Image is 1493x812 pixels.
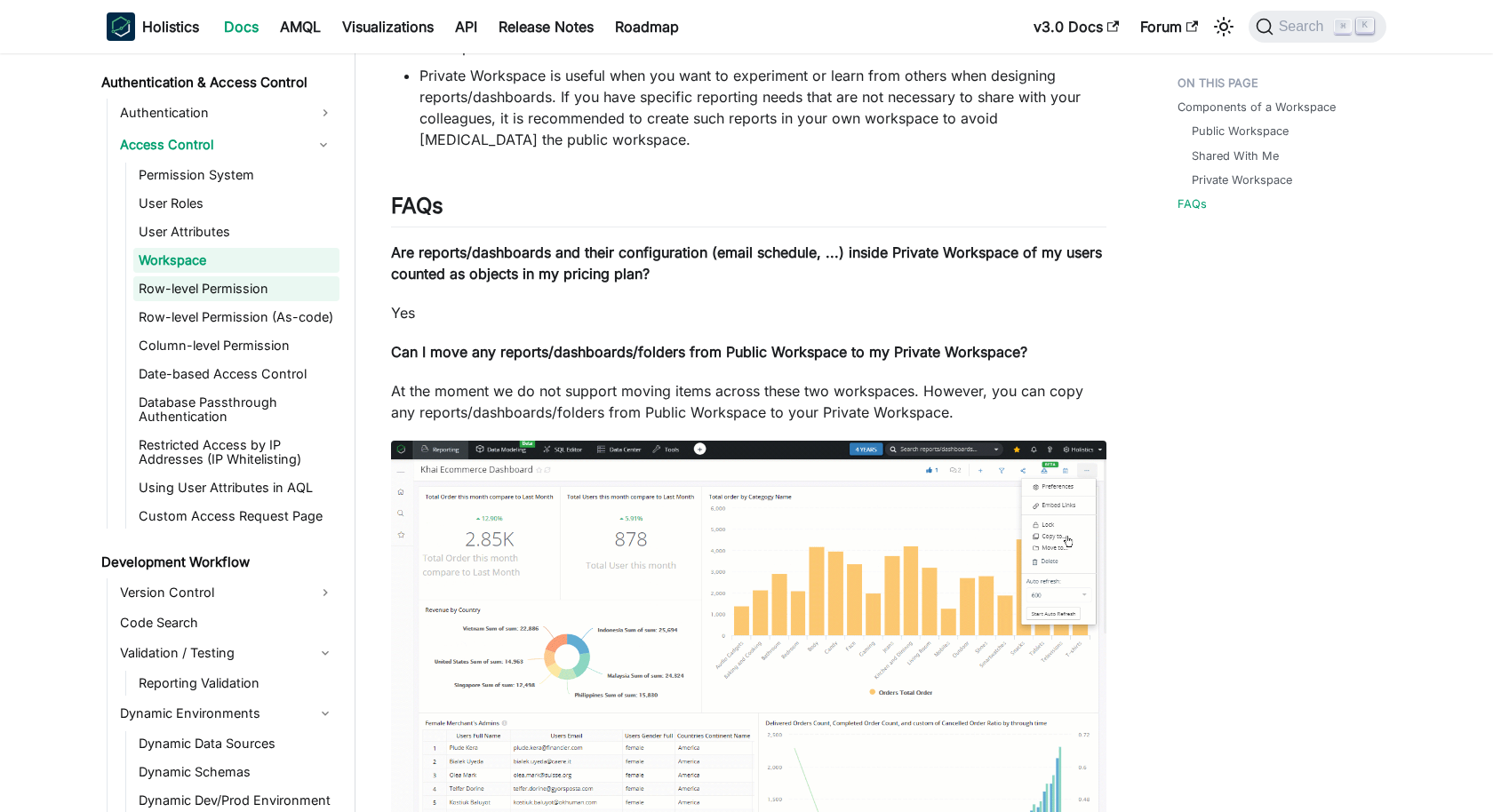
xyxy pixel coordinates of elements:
[133,760,339,784] a: Dynamic Schemas
[133,433,339,472] a: Restricted Access by IP Addresses (IP Whitelisting)
[115,131,307,159] a: Access Control
[1334,19,1352,35] kbd: ⌘
[133,305,339,330] a: Row-level Permission (As-code)
[107,12,199,41] a: HolisticsHolistics
[419,65,1106,150] li: Private Workspace is useful when you want to experiment or learn from others when designing repor...
[115,639,339,667] a: Validation / Testing
[96,550,339,575] a: Development Workflow
[1273,19,1335,35] span: Search
[133,731,339,756] a: Dynamic Data Sources
[133,333,339,358] a: Column-level Permission
[1356,18,1374,34] kbd: K
[115,610,339,635] a: Code Search
[142,16,199,37] b: Holistics
[1130,12,1209,41] a: Forum
[133,362,339,386] a: Date-based Access Control
[307,131,339,159] button: Collapse sidebar category 'Access Control'
[89,53,355,812] nav: Docs sidebar
[133,248,339,273] a: Workspace
[1023,12,1130,41] a: v3.0 Docs
[269,12,331,41] a: AMQL
[133,671,339,696] a: Reporting Validation
[331,12,444,41] a: Visualizations
[133,191,339,216] a: User Roles
[133,475,339,500] a: Using User Attributes in AQL
[1178,195,1207,212] a: FAQs
[133,504,339,529] a: Custom Access Request Page
[391,380,1106,423] p: At the moment we do not support moving items across these two workspaces. However, you can copy a...
[391,193,1106,227] h2: FAQs
[115,699,339,728] a: Dynamic Environments
[444,12,488,41] a: API
[488,12,604,41] a: Release Notes
[391,343,1027,361] strong: Can I move any reports/dashboards/folders from Public Workspace to my Private Workspace?
[1192,123,1289,139] a: Public Workspace
[391,302,1106,323] p: Yes
[1249,11,1386,43] button: Search (Command+K)
[1210,12,1238,41] button: Switch between dark and light mode (currently light mode)
[115,99,339,127] a: Authentication
[115,578,339,607] a: Version Control
[391,243,1102,283] strong: Are reports/dashboards and their configuration (email schedule, ...) inside Private Workspace of ...
[96,70,339,95] a: Authentication & Access Control
[213,12,269,41] a: Docs
[1192,171,1292,188] a: Private Workspace
[107,12,135,41] img: Holistics
[133,163,339,187] a: Permission System
[133,219,339,244] a: User Attributes
[133,390,339,429] a: Database Passthrough Authentication
[133,276,339,301] a: Row-level Permission
[1178,99,1336,115] a: Components of a Workspace
[604,12,690,41] a: Roadmap
[1192,147,1279,164] a: Shared With Me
